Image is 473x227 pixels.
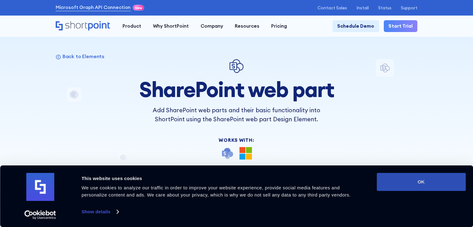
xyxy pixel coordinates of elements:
div: Works With: [137,138,336,142]
a: Microsoft Graph API Connection [56,4,131,11]
h1: SharePoint web part [137,78,336,101]
p: Add SharePoint web parts and their basic functionality into ShortPoint using the SharePoint web p... [137,106,336,123]
span: We use cookies to analyze our traffic in order to improve your website experience, provide social... [81,185,350,197]
button: OK [377,173,466,191]
div: Product [123,23,141,30]
a: Usercentrics Cookiebot - opens in a new window [13,210,67,220]
div: Resources [235,23,259,30]
a: Company [195,20,229,32]
div: Why ShortPoint [153,23,189,30]
a: Why ShortPoint [147,20,195,32]
a: Resources [229,20,265,32]
iframe: Chat Widget [361,155,473,227]
img: SharePoint Web Part [230,59,244,73]
div: Pricing [271,23,287,30]
a: Support [401,6,417,10]
a: Contact Sales [318,6,347,10]
img: Microsoft 365 logo [239,147,252,160]
a: Schedule Demo [332,20,379,32]
img: SharePoint icon [221,147,234,160]
p: Back to Elements [63,53,104,60]
a: Status [378,6,392,10]
a: Show details [81,207,118,216]
a: Product [117,20,147,32]
a: Start Trial [384,20,417,32]
a: Pricing [265,20,293,32]
div: Company [201,23,223,30]
a: Back to Elements [56,53,104,60]
div: This website uses cookies [81,175,363,182]
a: Home [56,21,111,31]
img: logo [26,173,54,201]
a: Install [356,6,369,10]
